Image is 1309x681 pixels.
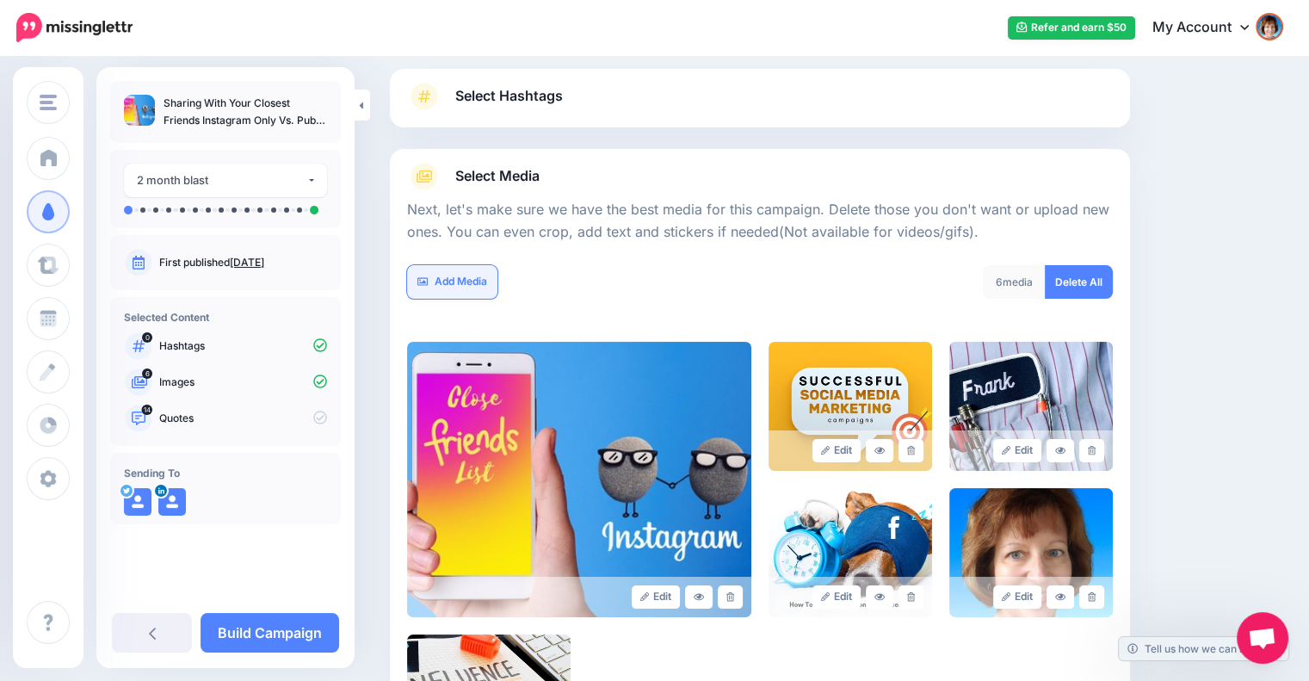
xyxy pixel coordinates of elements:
[124,164,327,197] button: 2 month blast
[153,207,158,213] li: A post will be sent on day 2
[159,338,327,354] p: Hashtags
[137,170,306,190] div: 2 month blast
[993,439,1042,462] a: Edit
[180,207,185,213] li: A post will be sent on day 4
[455,164,540,188] span: Select Media
[230,256,264,269] a: [DATE]
[219,207,224,213] li: A post will be sent on day 7
[949,342,1113,471] img: 30b40fe7b29af2b0ce3e0f286df0a826_large.jpg
[124,488,151,516] img: user_default_image.png
[407,265,497,299] a: Add Media
[1237,612,1288,664] a: Open chat
[142,405,153,415] span: 14
[193,207,198,213] li: A post will be sent on day 5
[812,439,861,462] a: Edit
[455,84,563,108] span: Select Hashtags
[407,83,1113,127] a: Select Hashtags
[124,467,327,480] h4: Sending To
[769,342,932,471] img: 739f0ac281a6f2ff6df0a399f59de0f7_large.jpg
[140,207,145,213] li: A post will be sent on day 1
[142,368,152,379] span: 6
[232,207,237,213] li: A post will be sent on day 8
[257,207,262,213] li: A post will be sent on day 11
[124,95,155,126] img: c5af85abbf14cc1bcb59294f092bd052_thumb.jpg
[158,488,186,516] img: user_default_image.png
[949,488,1113,617] img: c68c60be73c9f893a2a82ffe69ef81da_large.jpg
[271,207,276,213] li: A post will be sent on day 18
[159,411,327,426] p: Quotes
[993,585,1042,609] a: Edit
[166,207,171,213] li: A post will be sent on day 3
[40,95,57,110] img: menu.png
[1135,7,1283,49] a: My Account
[1045,265,1113,299] a: Delete All
[159,255,327,270] p: First published
[310,206,318,214] li: A post will be sent on day 60
[983,265,1046,299] div: media
[206,207,211,213] li: A post will be sent on day 6
[407,199,1113,244] p: Next, let's make sure we have the best media for this campaign. Delete those you don't want or up...
[16,13,133,42] img: Missinglettr
[407,163,1113,190] a: Select Media
[407,342,751,617] img: c5af85abbf14cc1bcb59294f092bd052_large.jpg
[284,207,289,213] li: A post will be sent on day 31
[297,207,302,213] li: A post will be sent on day 46
[996,275,1003,288] span: 6
[632,585,681,609] a: Edit
[124,206,133,214] li: A post will be sent on day 0
[769,488,932,617] img: 29ed1f9dad8ccd42aa6e7cb5a03c0ecc_large.jpg
[1119,637,1288,660] a: Tell us how we can improve
[142,332,152,343] span: 0
[244,207,250,213] li: A post will be sent on day 9
[159,375,327,390] p: Images
[1008,16,1135,40] a: Refer and earn $50
[812,585,861,609] a: Edit
[164,95,327,129] p: Sharing With Your Closest Friends Instagram Only Vs. Public Feed
[124,311,327,324] h4: Selected Content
